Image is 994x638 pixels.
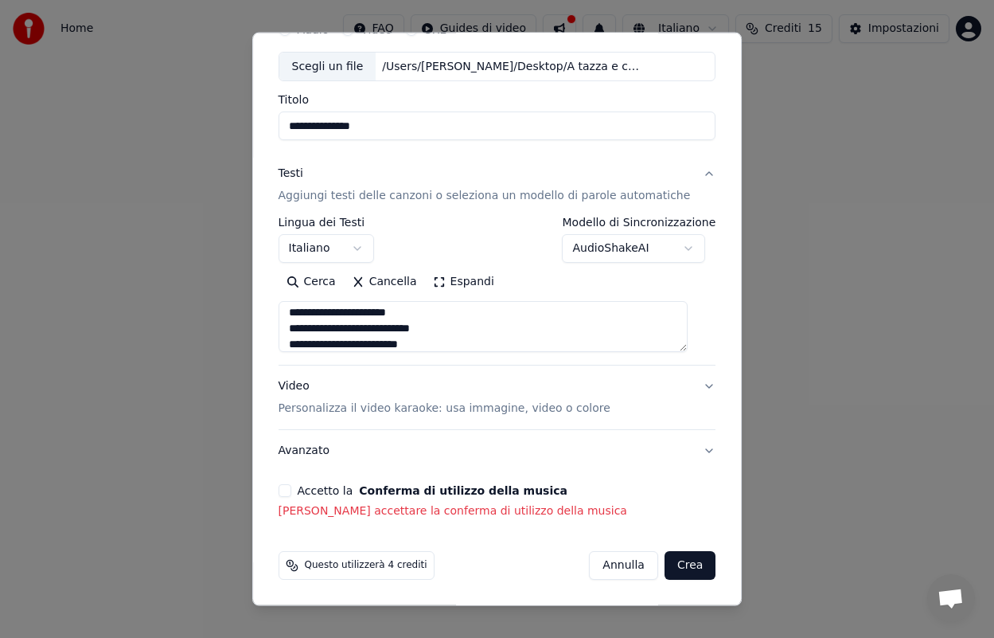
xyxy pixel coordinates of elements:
[279,166,303,182] div: Testi
[279,217,716,365] div: TestiAggiungi testi delle canzoni o seleziona un modello di parole automatiche
[305,559,427,572] span: Questo utilizzerà 4 crediti
[361,23,392,34] label: Video
[298,23,329,34] label: Audio
[563,217,716,228] label: Modello di Sincronizzazione
[279,378,610,417] div: Video
[589,551,658,580] button: Annulla
[424,23,446,34] label: URL
[279,52,376,80] div: Scegli un file
[665,551,715,580] button: Crea
[359,485,567,496] button: Accetto la
[279,401,610,417] p: Personalizza il video karaoke: usa immagine, video o colore
[279,188,691,204] p: Aggiungi testi delle canzoni o seleziona un modello di parole automatiche
[298,485,567,496] label: Accetto la
[425,269,502,295] button: Espandi
[279,269,344,295] button: Cerca
[279,366,716,429] button: VideoPersonalizza il video karaoke: usa immagine, video o colore
[376,58,646,74] div: /Users/[PERSON_NAME]/Desktop/A tazza e cafè.mp3
[344,269,425,295] button: Cancella
[279,94,716,105] label: Titolo
[279,430,716,472] button: Avanzato
[279,503,716,519] p: [PERSON_NAME] accettare la conferma di utilizzo della musica
[279,153,716,217] button: TestiAggiungi testi delle canzoni o seleziona un modello di parole automatiche
[279,217,374,228] label: Lingua dei Testi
